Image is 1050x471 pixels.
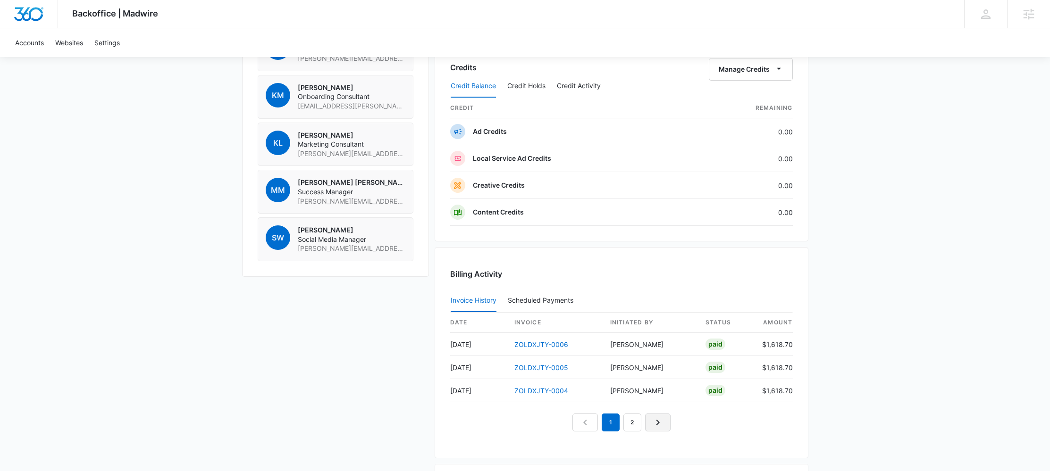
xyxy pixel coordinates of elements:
[473,207,524,217] p: Content Credits
[26,15,46,23] div: v 4.0.25
[298,225,405,235] p: [PERSON_NAME]
[514,340,568,348] a: ZOLDXJTY-0006
[706,339,725,350] div: Paid
[557,75,601,98] button: Credit Activity
[50,28,89,57] a: Websites
[507,75,546,98] button: Credit Holds
[89,28,126,57] a: Settings
[298,131,405,140] p: [PERSON_NAME]
[693,98,793,118] th: Remaining
[572,413,671,431] nav: Pagination
[603,313,698,333] th: Initiated By
[266,225,290,250] span: SW
[508,297,577,304] div: Scheduled Payments
[298,149,405,158] span: [PERSON_NAME][EMAIL_ADDRESS][PERSON_NAME][DOMAIN_NAME]
[450,379,507,402] td: [DATE]
[623,413,641,431] a: Page 2
[755,379,793,402] td: $1,618.70
[450,62,477,73] h3: Credits
[693,145,793,172] td: 0.00
[298,101,405,111] span: [EMAIL_ADDRESS][PERSON_NAME][DOMAIN_NAME]
[755,333,793,356] td: $1,618.70
[603,379,698,402] td: [PERSON_NAME]
[706,385,725,396] div: Paid
[451,75,496,98] button: Credit Balance
[473,181,525,190] p: Creative Credits
[15,15,23,23] img: logo_orange.svg
[755,356,793,379] td: $1,618.70
[15,25,23,32] img: website_grey.svg
[450,98,693,118] th: credit
[266,178,290,202] span: MM
[450,268,793,280] h3: Billing Activity
[645,413,671,431] a: Next Page
[9,28,50,57] a: Accounts
[25,25,104,32] div: Domain: [DOMAIN_NAME]
[698,313,755,333] th: status
[298,244,405,253] span: [PERSON_NAME][EMAIL_ADDRESS][DOMAIN_NAME]
[104,56,159,62] div: Keywords by Traffic
[507,313,603,333] th: invoice
[473,154,551,163] p: Local Service Ad Credits
[298,178,405,187] p: [PERSON_NAME] [PERSON_NAME]
[94,55,101,62] img: tab_keywords_by_traffic_grey.svg
[298,197,405,206] span: [PERSON_NAME][EMAIL_ADDRESS][PERSON_NAME][DOMAIN_NAME]
[603,333,698,356] td: [PERSON_NAME]
[266,83,290,107] span: KM
[72,8,158,18] span: Backoffice | Madwire
[473,127,507,136] p: Ad Credits
[36,56,84,62] div: Domain Overview
[451,289,496,312] button: Invoice History
[25,55,33,62] img: tab_domain_overview_orange.svg
[298,235,405,244] span: Social Media Manager
[709,58,793,81] button: Manage Credits
[693,172,793,199] td: 0.00
[298,140,405,149] span: Marketing Consultant
[514,364,568,372] a: ZOLDXJTY-0005
[450,333,507,356] td: [DATE]
[298,187,405,197] span: Success Manager
[298,83,405,92] p: [PERSON_NAME]
[298,92,405,101] span: Onboarding Consultant
[450,356,507,379] td: [DATE]
[266,131,290,155] span: KL
[693,199,793,226] td: 0.00
[706,362,725,373] div: Paid
[693,118,793,145] td: 0.00
[603,356,698,379] td: [PERSON_NAME]
[602,413,620,431] em: 1
[755,313,793,333] th: amount
[450,313,507,333] th: date
[298,54,405,63] span: [PERSON_NAME][EMAIL_ADDRESS][PERSON_NAME][DOMAIN_NAME]
[514,387,568,395] a: ZOLDXJTY-0004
